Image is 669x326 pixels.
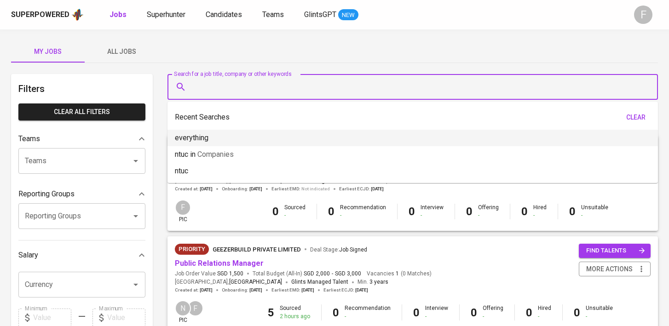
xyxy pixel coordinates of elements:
[579,244,651,258] button: find talents
[625,112,647,123] span: clear
[421,204,444,219] div: Interview
[369,279,388,285] span: 3 years
[291,279,348,285] span: Glints Managed Talent
[129,278,142,291] button: Open
[358,279,388,285] span: Min.
[18,185,145,203] div: Reporting Groups
[332,270,333,278] span: -
[147,9,187,21] a: Superhunter
[18,103,145,120] button: Clear All filters
[222,287,262,293] span: Onboarding :
[586,246,645,256] span: find talents
[175,278,282,287] span: [GEOGRAPHIC_DATA] ,
[413,306,420,319] b: 0
[175,300,191,324] div: pic
[71,8,84,22] img: app logo
[129,210,142,223] button: Open
[11,8,84,22] a: Superpoweredapp logo
[110,10,127,19] b: Jobs
[11,10,69,20] div: Superpowered
[301,186,330,192] span: Not indicated
[175,244,209,255] div: New Job received from Demand Team
[229,278,282,287] span: [GEOGRAPHIC_DATA]
[90,46,153,57] span: All Jobs
[175,287,213,293] span: Created at :
[175,259,264,268] a: Public Relations Manager
[271,287,314,293] span: Earliest EMD :
[280,313,310,320] div: 2 hours ago
[579,262,651,277] button: more actions
[310,246,367,253] span: Deal Stage :
[538,313,551,320] div: -
[339,246,367,253] span: Job Signed
[217,270,243,278] span: SGD 1,500
[581,204,608,219] div: Unsuitable
[581,212,608,219] div: -
[345,304,391,320] div: Recommendation
[197,150,234,159] span: Companies
[538,304,551,320] div: Hired
[206,9,244,21] a: Candidates
[340,212,386,219] div: -
[175,200,191,223] div: pic
[586,313,613,320] div: -
[175,245,209,254] span: Priority
[147,10,185,19] span: Superhunter
[425,313,448,320] div: -
[175,270,243,278] span: Job Order Value
[425,304,448,320] div: Interview
[175,200,191,216] div: F
[280,304,310,320] div: Sourced
[200,287,213,293] span: [DATE]
[339,186,384,192] span: Earliest ECJD :
[304,9,358,21] a: GlintsGPT NEW
[526,306,532,319] b: 0
[621,109,651,126] button: clear
[253,270,361,278] span: Total Budget (All-In)
[175,149,234,160] p: ntuc in
[175,300,191,316] div: N
[304,270,330,278] span: SGD 2,000
[272,205,279,218] b: 0
[175,109,651,126] div: Recent Searches
[335,270,361,278] span: SGD 3,000
[355,287,368,293] span: [DATE]
[249,287,262,293] span: [DATE]
[129,154,142,167] button: Open
[409,205,415,218] b: 0
[533,204,547,219] div: Hired
[110,9,128,21] a: Jobs
[367,270,432,278] span: Vacancies ( 0 Matches )
[345,313,391,320] div: -
[394,270,399,278] span: 1
[483,313,503,320] div: -
[478,204,499,219] div: Offering
[18,250,38,261] p: Salary
[206,10,242,19] span: Candidates
[421,212,444,219] div: -
[533,212,547,219] div: -
[268,306,274,319] b: 5
[574,306,580,319] b: 0
[478,212,499,219] div: -
[222,186,262,192] span: Onboarding :
[586,304,613,320] div: Unsuitable
[323,287,368,293] span: Earliest ECJD :
[521,205,528,218] b: 0
[175,132,208,143] p: everything
[262,9,286,21] a: Teams
[271,186,330,192] span: Earliest EMD :
[466,205,473,218] b: 0
[371,186,384,192] span: [DATE]
[175,166,188,177] p: ntuc
[249,186,262,192] span: [DATE]
[634,6,652,24] div: F
[18,130,145,148] div: Teams
[340,204,386,219] div: Recommendation
[26,106,138,118] span: Clear All filters
[175,186,213,192] span: Created at :
[338,11,358,20] span: NEW
[18,189,75,200] p: Reporting Groups
[483,304,503,320] div: Offering
[284,212,306,219] div: -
